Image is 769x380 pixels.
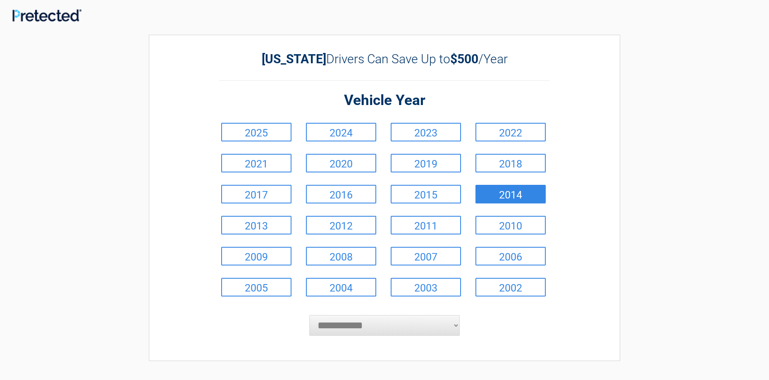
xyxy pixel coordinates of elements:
a: 2014 [475,185,546,203]
a: 2015 [391,185,461,203]
a: 2013 [221,216,291,234]
b: $500 [450,52,478,66]
a: 2023 [391,123,461,141]
a: 2017 [221,185,291,203]
a: 2004 [306,278,376,296]
h2: Drivers Can Save Up to /Year [219,52,550,66]
a: 2021 [221,154,291,172]
a: 2002 [475,278,546,296]
a: 2010 [475,216,546,234]
a: 2006 [475,247,546,265]
a: 2020 [306,154,376,172]
a: 2007 [391,247,461,265]
a: 2024 [306,123,376,141]
a: 2011 [391,216,461,234]
b: [US_STATE] [262,52,326,66]
a: 2022 [475,123,546,141]
a: 2016 [306,185,376,203]
a: 2003 [391,278,461,296]
a: 2012 [306,216,376,234]
a: 2005 [221,278,291,296]
a: 2009 [221,247,291,265]
a: 2018 [475,154,546,172]
a: 2008 [306,247,376,265]
a: 2019 [391,154,461,172]
img: Main Logo [12,9,81,22]
h2: Vehicle Year [219,91,550,110]
a: 2025 [221,123,291,141]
